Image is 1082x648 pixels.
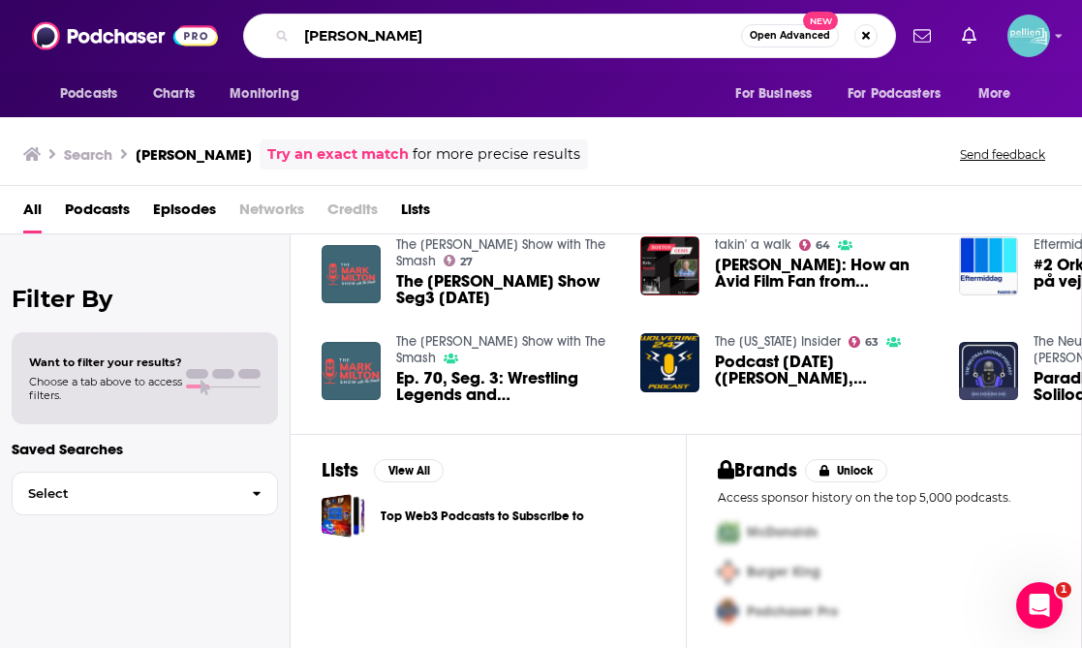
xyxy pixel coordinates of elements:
[1007,15,1050,57] img: User Profile
[327,194,378,233] span: Credits
[153,194,216,233] a: Episodes
[735,80,812,108] span: For Business
[799,239,831,251] a: 64
[65,194,130,233] a: Podcasts
[153,80,195,108] span: Charts
[750,31,830,41] span: Open Advanced
[710,592,747,632] img: Third Pro Logo
[816,241,830,250] span: 64
[1007,15,1050,57] span: Logged in as JessicaPellien
[64,145,112,164] h3: Search
[640,333,699,392] img: Podcast 08-24-18 (Urban Meyer, Michigan football questions and season prediction special)
[849,336,880,348] a: 63
[906,19,939,52] a: Show notifications dropdown
[396,273,617,306] a: The Mark Milton Show Seg3 10-10-21
[715,354,936,386] a: Podcast 08-24-18 (Urban Meyer, Michigan football questions and season prediction special)
[718,490,1051,505] p: Access sponsor history on the top 5,000 podcasts.
[715,333,841,350] a: The Michigan Insider
[954,19,984,52] a: Show notifications dropdown
[140,76,206,112] a: Charts
[965,76,1036,112] button: open menu
[396,370,617,403] a: Ep. 70, Seg. 3: Wrestling Legends and Urban Meyer
[959,236,1018,295] img: #2 Orkanen Milton på vej mod Florida og beskyldninger om antisemitisme blandt jøder
[444,255,474,266] a: 27
[715,236,791,253] a: takin' a walk
[710,512,747,552] img: First Pro Logo
[60,80,117,108] span: Podcasts
[322,245,381,304] img: The Mark Milton Show Seg3 10-10-21
[239,194,304,233] span: Networks
[803,12,838,30] span: New
[296,20,741,51] input: Search podcasts, credits, & more...
[322,494,365,538] a: Top Web3 Podcasts to Subscribe to
[835,76,969,112] button: open menu
[1007,15,1050,57] button: Show profile menu
[1016,582,1063,629] iframe: Intercom live chat
[715,354,936,386] span: Podcast [DATE] ([PERSON_NAME], [US_STATE] football questions and season prediction special)
[710,552,747,592] img: Second Pro Logo
[216,76,324,112] button: open menu
[401,194,430,233] a: Lists
[396,236,605,269] a: The Mark Milton Show with The Smash
[715,257,936,290] a: Kris Meyer: How an Avid Film Fan from Boston became an accomplished Producer and Director
[718,458,798,482] h2: Brands
[396,273,617,306] span: The [PERSON_NAME] Show Seg3 [DATE]
[747,603,838,620] span: Podchaser Pro
[374,459,444,482] button: View All
[1056,582,1071,598] span: 1
[12,440,278,458] p: Saved Searches
[136,145,252,164] h3: [PERSON_NAME]
[243,14,896,58] div: Search podcasts, credits, & more...
[381,506,584,527] a: Top Web3 Podcasts to Subscribe to
[12,472,278,515] button: Select
[805,459,887,482] button: Unlock
[322,458,444,482] a: ListsView All
[13,487,236,500] span: Select
[848,80,941,108] span: For Podcasters
[230,80,298,108] span: Monitoring
[978,80,1011,108] span: More
[23,194,42,233] a: All
[959,342,1018,401] img: Paradise Lost Book 4 Satan's Soliloquy Analysis | Dr. Joe Meyer #30
[722,76,836,112] button: open menu
[322,342,381,401] img: Ep. 70, Seg. 3: Wrestling Legends and Urban Meyer
[322,458,358,482] h2: Lists
[865,338,879,347] span: 63
[396,370,617,403] span: Ep. 70, Seg. 3: Wrestling Legends and [PERSON_NAME]
[747,564,820,580] span: Burger King
[29,355,182,369] span: Want to filter your results?
[640,236,699,295] img: Kris Meyer: How an Avid Film Fan from Boston became an accomplished Producer and Director
[267,143,409,166] a: Try an exact match
[954,146,1051,163] button: Send feedback
[715,257,936,290] span: [PERSON_NAME]: How an Avid Film Fan from [GEOGRAPHIC_DATA] became an accomplished Producer and Di...
[12,285,278,313] h2: Filter By
[396,333,605,366] a: The Mark Milton Show with The Smash
[29,375,182,402] span: Choose a tab above to access filters.
[741,24,839,47] button: Open AdvancedNew
[46,76,142,112] button: open menu
[747,524,818,540] span: McDonalds
[460,258,473,266] span: 27
[413,143,580,166] span: for more precise results
[32,17,218,54] img: Podchaser - Follow, Share and Rate Podcasts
